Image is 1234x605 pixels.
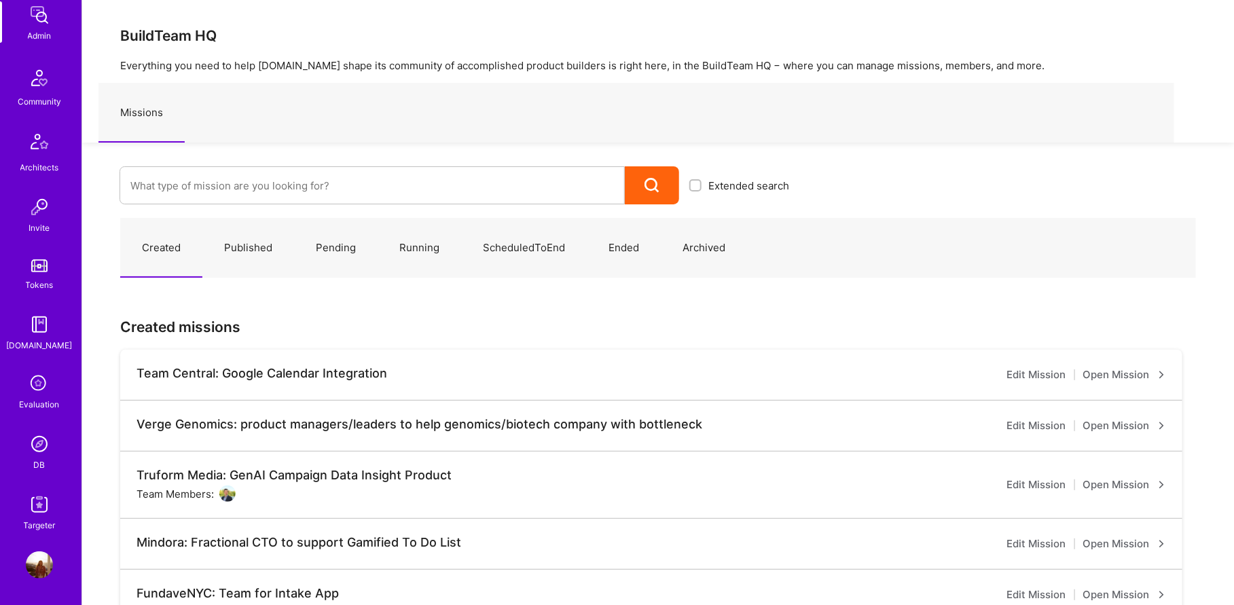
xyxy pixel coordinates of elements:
[98,84,185,143] a: Missions
[1007,587,1066,603] a: Edit Mission
[1083,418,1166,434] a: Open Mission
[294,219,378,278] a: Pending
[137,586,339,601] div: FundaveNYC: Team for Intake App
[1083,367,1166,383] a: Open Mission
[137,366,387,381] div: Team Central: Google Calendar Integration
[22,551,56,579] a: User Avatar
[120,219,202,278] a: Created
[20,397,60,411] div: Evaluation
[1083,587,1166,603] a: Open Mission
[219,485,236,502] img: User Avatar
[26,194,53,221] img: Invite
[29,221,50,235] div: Invite
[28,29,52,43] div: Admin
[1158,591,1166,599] i: icon ArrowRight
[120,27,1196,44] h3: BuildTeam HQ
[1007,536,1066,552] a: Edit Mission
[461,219,587,278] a: ScheduledToEnd
[20,160,59,175] div: Architects
[1007,477,1066,493] a: Edit Mission
[31,259,48,272] img: tokens
[18,94,61,109] div: Community
[23,128,56,160] img: Architects
[1083,536,1166,552] a: Open Mission
[26,491,53,518] img: Skill Targeter
[1158,371,1166,379] i: icon ArrowRight
[137,417,702,432] div: Verge Genomics: product managers/leaders to help genomics/biotech company with bottleneck
[137,535,461,550] div: Mindora: Fractional CTO to support Gamified To Do List
[24,518,56,532] div: Targeter
[202,219,294,278] a: Published
[661,219,747,278] a: Archived
[708,179,789,193] span: Extended search
[645,178,660,194] i: icon Search
[587,219,661,278] a: Ended
[120,318,1196,335] h3: Created missions
[26,430,53,458] img: Admin Search
[137,485,236,502] div: Team Members:
[34,458,46,472] div: DB
[26,311,53,338] img: guide book
[1007,418,1066,434] a: Edit Mission
[1158,540,1166,548] i: icon ArrowRight
[26,551,53,579] img: User Avatar
[1007,367,1066,383] a: Edit Mission
[120,58,1196,73] p: Everything you need to help [DOMAIN_NAME] shape its community of accomplished product builders is...
[130,168,614,203] input: What type of mission are you looking for?
[7,338,73,352] div: [DOMAIN_NAME]
[137,468,452,483] div: Truform Media: GenAI Campaign Data Insight Product
[1158,481,1166,489] i: icon ArrowRight
[378,219,461,278] a: Running
[1158,422,1166,430] i: icon ArrowRight
[26,278,54,292] div: Tokens
[26,1,53,29] img: admin teamwork
[23,62,56,94] img: Community
[1083,477,1166,493] a: Open Mission
[26,371,52,397] i: icon SelectionTeam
